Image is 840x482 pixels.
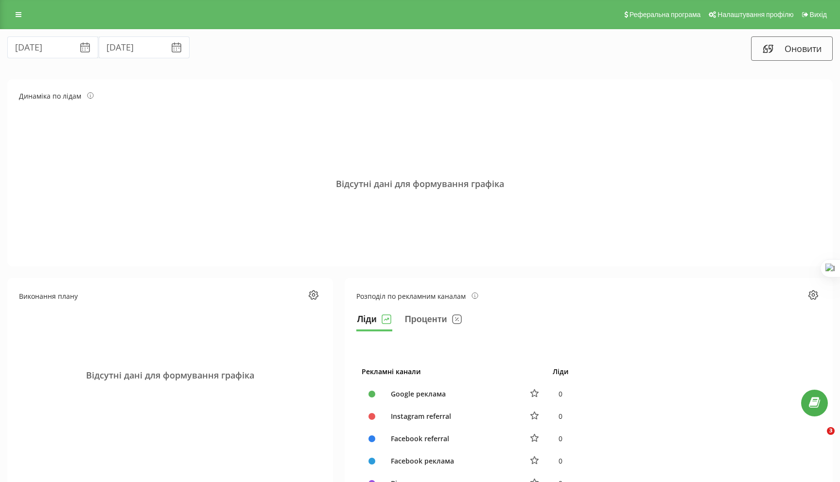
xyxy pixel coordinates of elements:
[807,427,830,450] iframe: Intercom live chat
[547,360,574,383] th: Ліди
[751,36,833,61] button: Оновити
[547,383,574,405] td: 0
[386,433,516,444] div: Facebook referral
[547,405,574,428] td: 0
[810,11,827,18] span: Вихід
[386,411,516,421] div: Instagram referral
[356,291,478,301] div: Розподіл по рекламним каналам
[356,312,392,331] button: Ліди
[386,389,516,399] div: Google реклама
[19,291,78,301] div: Виконання плану
[404,312,463,331] button: Проценти
[547,428,574,450] td: 0
[630,11,701,18] span: Реферальна програма
[717,11,793,18] span: Налаштування профілю
[386,456,516,466] div: Facebook реклама
[19,312,321,438] div: Відсутні дані для формування графіка
[19,91,94,101] div: Динаміка по лідам
[19,120,821,247] div: Відсутні дані для формування графіка
[827,427,835,435] span: 3
[547,450,574,472] td: 0
[356,360,547,383] th: Рекламні канали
